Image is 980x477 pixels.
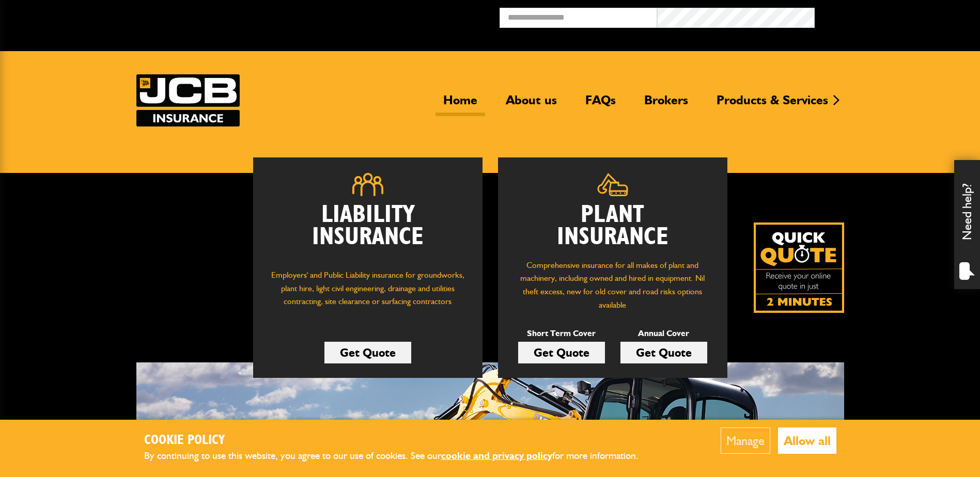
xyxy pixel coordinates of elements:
[144,448,656,464] p: By continuing to use this website, you agree to our use of cookies. See our for more information.
[721,427,770,454] button: Manage
[324,342,411,363] a: Get Quote
[636,92,696,116] a: Brokers
[815,8,972,24] button: Broker Login
[144,433,656,449] h2: Cookie Policy
[435,92,485,116] a: Home
[754,222,844,313] img: Quick Quote
[136,74,240,126] img: JCB Insurance Services logo
[518,327,605,340] p: Short Term Cover
[269,204,467,259] h2: Liability Insurance
[498,92,565,116] a: About us
[778,427,836,454] button: Allow all
[620,327,707,340] p: Annual Cover
[514,204,712,248] h2: Plant Insurance
[136,74,240,126] a: JCB Insurance Services
[514,259,712,311] p: Comprehensive insurance for all makes of plant and machinery, including owned and hired in equipm...
[954,160,980,289] div: Need help?
[620,342,707,363] a: Get Quote
[441,450,552,462] a: cookie and privacy policy
[269,268,467,318] p: Employers' and Public Liability insurance for groundworks, plant hire, light civil engineering, d...
[709,92,836,116] a: Products & Services
[518,342,605,363] a: Get Quote
[578,92,624,116] a: FAQs
[754,222,844,313] a: Get your insurance quote isn just 2-minutes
